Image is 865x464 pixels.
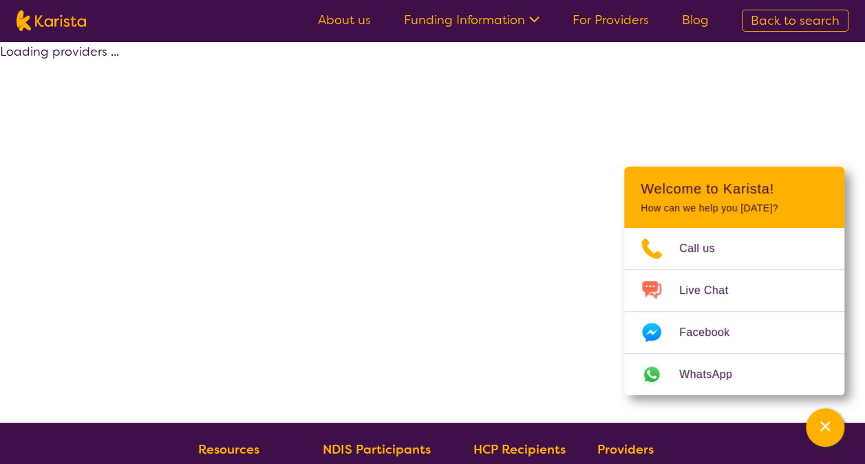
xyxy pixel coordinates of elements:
b: NDIS Participants [323,441,431,458]
button: Channel Menu [806,408,844,447]
a: Blog [682,12,709,28]
p: How can we help you [DATE]? [641,202,828,214]
a: Web link opens in a new tab. [624,354,844,395]
b: Resources [198,441,259,458]
span: Live Chat [679,280,745,301]
span: WhatsApp [679,364,749,385]
b: HCP Recipients [473,441,565,458]
a: Funding Information [404,12,540,28]
span: Facebook [679,322,746,343]
b: Providers [597,441,654,458]
span: Back to search [751,12,840,29]
a: Back to search [742,10,848,32]
img: Karista logo [17,10,86,31]
a: For Providers [573,12,649,28]
div: Channel Menu [624,167,844,395]
a: About us [318,12,371,28]
ul: Choose channel [624,228,844,395]
h2: Welcome to Karista! [641,180,828,197]
span: Call us [679,238,731,259]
